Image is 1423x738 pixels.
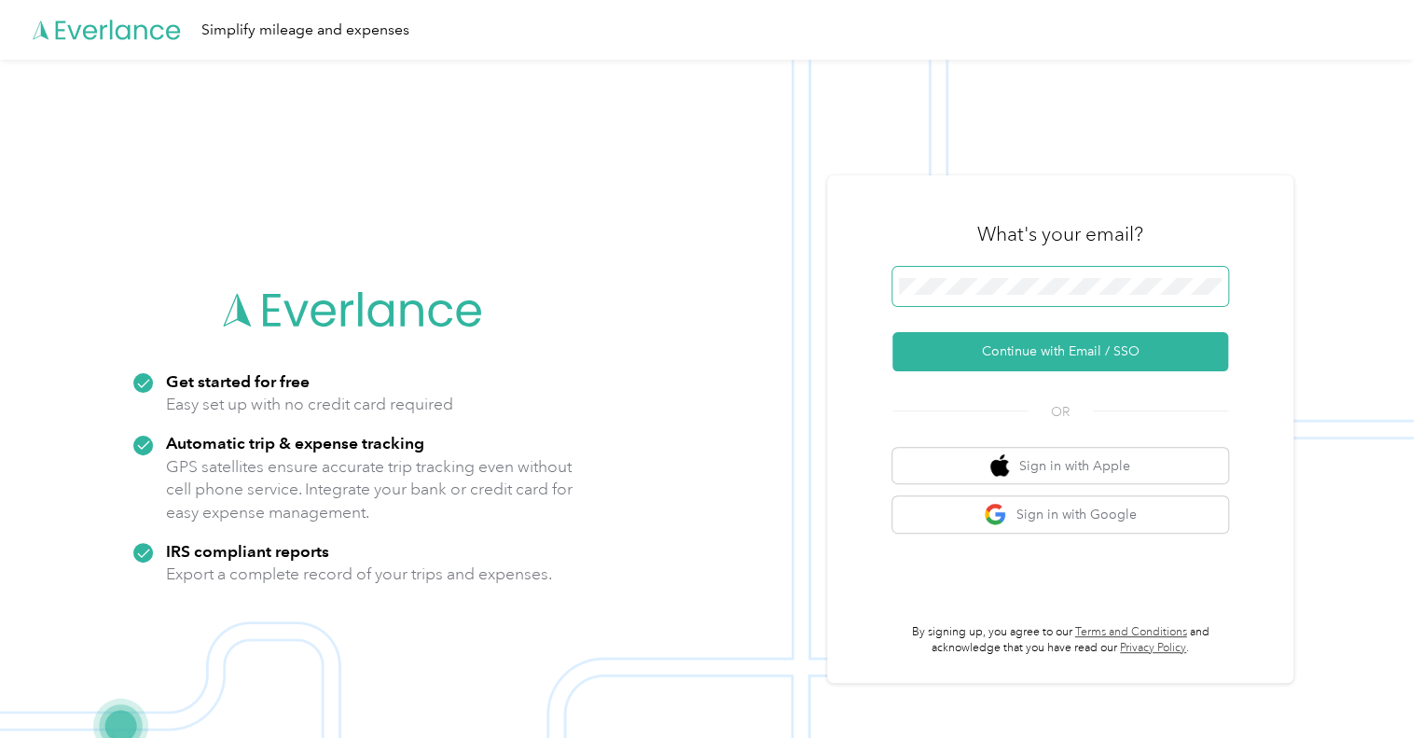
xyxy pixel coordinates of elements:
[1120,641,1186,655] a: Privacy Policy
[892,624,1228,657] p: By signing up, you agree to our and acknowledge that you have read our .
[166,393,453,416] p: Easy set up with no credit card required
[892,332,1228,371] button: Continue with Email / SSO
[166,371,310,391] strong: Get started for free
[892,448,1228,484] button: apple logoSign in with Apple
[166,433,424,453] strong: Automatic trip & expense tracking
[166,563,552,586] p: Export a complete record of your trips and expenses.
[977,221,1143,247] h3: What's your email?
[892,496,1228,533] button: google logoSign in with Google
[990,454,1009,478] img: apple logo
[166,455,573,524] p: GPS satellites ensure accurate trip tracking even without cell phone service. Integrate your bank...
[1028,402,1093,422] span: OR
[984,503,1007,526] img: google logo
[166,541,329,561] strong: IRS compliant reports
[201,19,409,42] div: Simplify mileage and expenses
[1075,625,1187,639] a: Terms and Conditions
